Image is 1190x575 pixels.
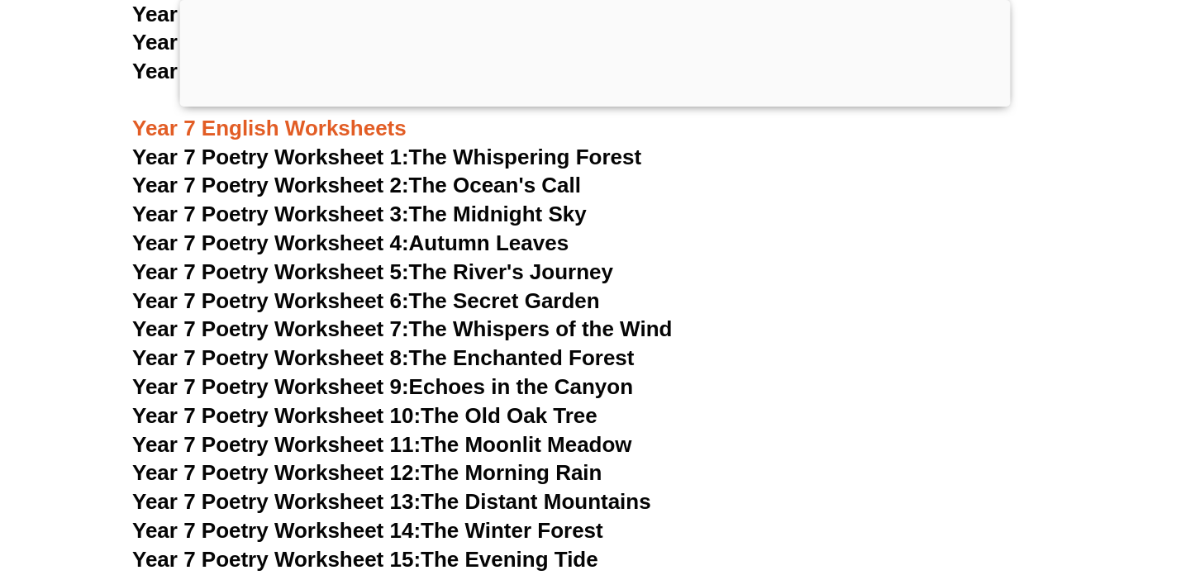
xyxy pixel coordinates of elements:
a: Year 7 Poetry Worksheet 11:The Moonlit Meadow [132,432,632,457]
span: Year 6 Worksheet 25: [132,59,348,83]
span: Year 7 Poetry Worksheet 13: [132,489,421,514]
a: Year 7 Poetry Worksheet 4:Autumn Leaves [132,230,569,255]
a: Year 7 Poetry Worksheet 13:The Distant Mountains [132,489,651,514]
span: Year 7 Poetry Worksheet 15: [132,547,421,572]
span: Year 6 Worksheet 24: [132,30,348,55]
span: Year 7 Poetry Worksheet 14: [132,518,421,543]
h3: Year 7 English Worksheets [132,87,1058,143]
span: Year 7 Poetry Worksheet 7: [132,316,409,341]
a: Year 7 Poetry Worksheet 9:Echoes in the Canyon [132,374,633,399]
span: Year 7 Poetry Worksheet 10: [132,403,421,428]
a: Year 6 Worksheet 24:Persuasive Writing Techniques [132,30,664,55]
span: Year 7 Poetry Worksheet 4: [132,230,409,255]
a: Year 7 Poetry Worksheet 2:The Ocean's Call [132,173,581,197]
a: Year 7 Poetry Worksheet 6:The Secret Garden [132,288,600,313]
a: Year 6 Worksheet 25:Using Direct and Indirect Quotes in Writing [132,59,787,83]
a: Year 7 Poetry Worksheet 7:The Whispers of the Wind [132,316,672,341]
span: Year 6 Worksheet 23: [132,2,348,26]
a: Year 7 Poetry Worksheet 3:The Midnight Sky [132,202,587,226]
span: Year 7 Poetry Worksheet 12: [132,460,421,485]
a: Year 7 Poetry Worksheet 12:The Morning Rain [132,460,602,485]
a: Year 6 Worksheet 23:Alliteration and Onomatopoeia [132,2,660,26]
span: Year 7 Poetry Worksheet 6: [132,288,409,313]
span: Year 7 Poetry Worksheet 8: [132,345,409,370]
a: Year 7 Poetry Worksheet 1:The Whispering Forest [132,145,641,169]
a: Year 7 Poetry Worksheet 15:The Evening Tide [132,547,598,572]
span: Year 7 Poetry Worksheet 11: [132,432,421,457]
a: Year 7 Poetry Worksheet 14:The Winter Forest [132,518,603,543]
span: Year 7 Poetry Worksheet 5: [132,259,409,284]
a: Year 7 Poetry Worksheet 5:The River's Journey [132,259,613,284]
span: Year 7 Poetry Worksheet 9: [132,374,409,399]
span: Year 7 Poetry Worksheet 2: [132,173,409,197]
span: Year 7 Poetry Worksheet 3: [132,202,409,226]
span: Year 7 Poetry Worksheet 1: [132,145,409,169]
a: Year 7 Poetry Worksheet 8:The Enchanted Forest [132,345,634,370]
a: Year 7 Poetry Worksheet 10:The Old Oak Tree [132,403,597,428]
iframe: Chat Widget [907,388,1190,575]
